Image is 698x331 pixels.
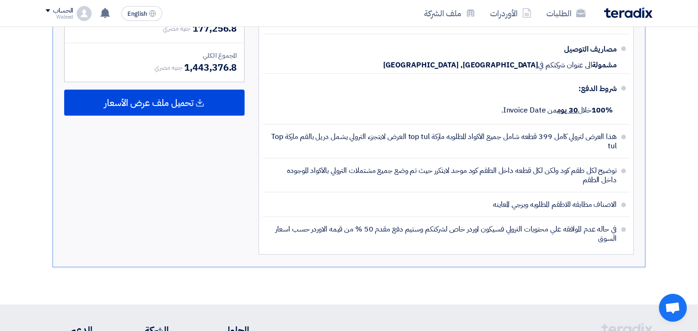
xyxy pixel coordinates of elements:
[501,105,613,116] span: خلال من Invoice Date.
[383,60,538,70] span: [GEOGRAPHIC_DATA], [GEOGRAPHIC_DATA]
[163,24,191,33] span: جنيه مصري
[184,60,237,74] span: 1,443,376.8
[46,14,73,20] div: Waleed
[483,2,539,24] a: الأوردرات
[270,132,617,151] span: هذا العرض لترولي كامل 399 قطعه شامل جميع الاكواد المطلوبه ماركة top tul العرض لايتجزء الترولي يشم...
[278,78,617,100] div: شروط الدفع:
[121,6,162,21] button: English
[542,38,617,60] div: مصاريف التوصيل
[104,99,193,107] span: تحميل ملف عرض الأسعار
[77,6,92,21] img: profile_test.png
[53,7,73,15] div: الحساب
[493,200,617,209] span: الاصناف مطابقه للاطقم المطلوبه وبرجي المعاينه
[270,225,617,243] span: في حاله عدم الموافقه علي محتويات الترولي فسيكون اوردر خاص لشركتكم وستيم دفع مقدم 50 % من قيمه الا...
[538,60,592,70] span: الى عنوان شركتكم في
[539,2,593,24] a: الطلبات
[193,21,237,35] span: 177,256.8
[604,7,652,18] img: Teradix logo
[127,11,147,17] span: English
[417,2,483,24] a: ملف الشركة
[154,63,182,73] span: جنيه مصري
[72,51,237,60] div: المجموع الكلي
[592,60,617,70] span: مشمولة
[270,166,617,185] span: توضيح لكل طقم كود ولكن لكل قطعه داخل الطقم كود موحد لايتكرر حيث تم وضع جميع مشتملات الترولي بالاك...
[592,105,613,116] strong: 100%
[557,105,578,116] u: 30 يوم
[659,294,687,322] div: Open chat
